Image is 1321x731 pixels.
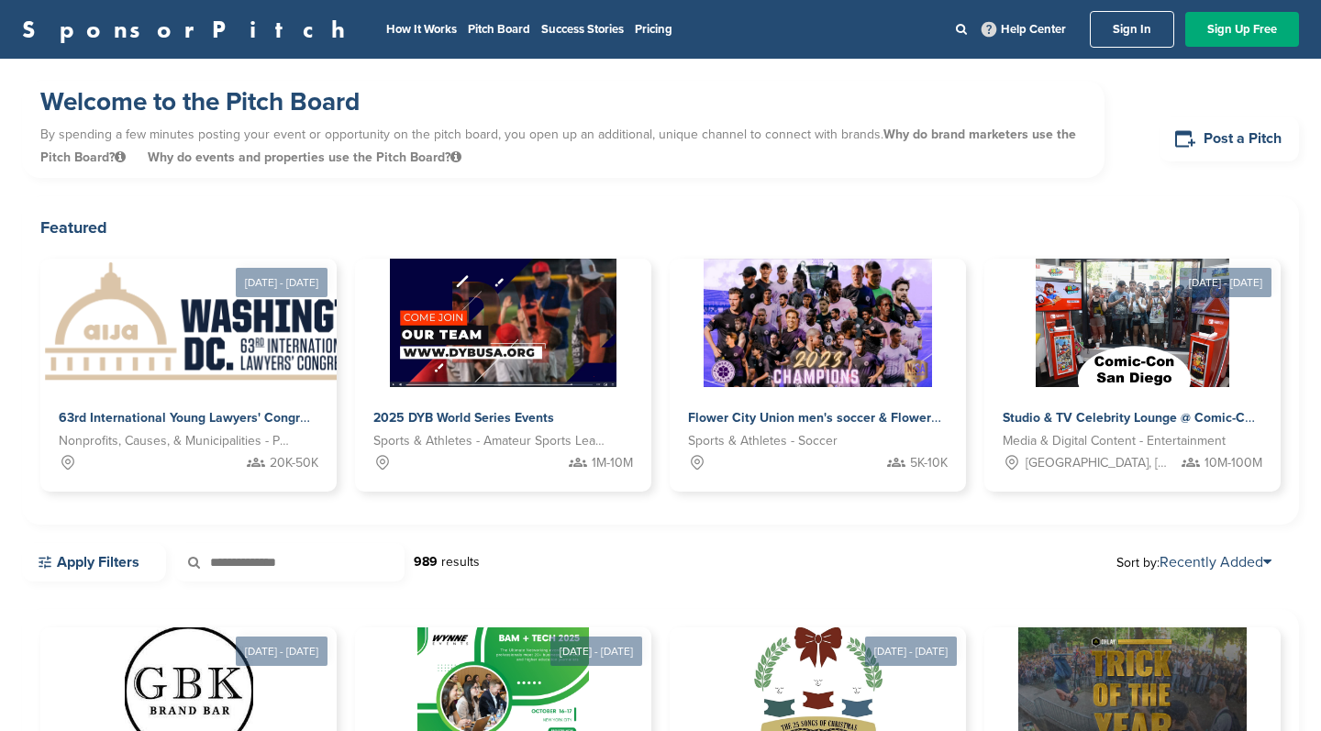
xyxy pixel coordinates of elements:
span: Why do events and properties use the Pitch Board? [148,150,461,165]
img: Sponsorpitch & [390,259,616,387]
p: By spending a few minutes posting your event or opportunity on the pitch board, you open up an ad... [40,118,1086,173]
span: Sports & Athletes - Soccer [688,431,838,451]
div: [DATE] - [DATE] [236,637,327,666]
span: Nonprofits, Causes, & Municipalities - Professional Development [59,431,291,451]
a: Sign In [1090,11,1174,48]
a: Sign Up Free [1185,12,1299,47]
span: Sort by: [1116,555,1271,570]
a: Sponsorpitch & Flower City Union men's soccer & Flower City 1872 women's soccer Sports & Athletes... [670,259,966,492]
span: results [441,554,480,570]
span: Sports & Athletes - Amateur Sports Leagues [373,431,605,451]
span: Flower City Union men's soccer & Flower City 1872 women's soccer [688,410,1088,426]
a: Pitch Board [468,22,530,37]
a: Success Stories [541,22,624,37]
div: [DATE] - [DATE] [550,637,642,666]
span: 63rd International Young Lawyers' Congress [59,410,320,426]
a: Help Center [978,18,1070,40]
span: 10M-100M [1204,453,1262,473]
a: Pricing [635,22,672,37]
a: [DATE] - [DATE] Sponsorpitch & Studio & TV Celebrity Lounge @ Comic-Con [GEOGRAPHIC_DATA]. Over 3... [984,229,1281,492]
a: Post a Pitch [1160,116,1299,161]
img: Sponsorpitch & [1036,259,1228,387]
div: [DATE] - [DATE] [1180,268,1271,297]
div: [DATE] - [DATE] [865,637,957,666]
div: [DATE] - [DATE] [236,268,327,297]
span: [GEOGRAPHIC_DATA], [GEOGRAPHIC_DATA] [1026,453,1171,473]
a: Apply Filters [22,543,166,581]
h1: Welcome to the Pitch Board [40,85,1086,118]
a: SponsorPitch [22,17,357,41]
img: Sponsorpitch & [704,259,932,387]
span: 1M-10M [592,453,633,473]
a: How It Works [386,22,457,37]
span: 5K-10K [910,453,948,473]
strong: 989 [414,554,438,570]
a: Recently Added [1160,553,1271,571]
span: 2025 DYB World Series Events [373,410,554,426]
a: Sponsorpitch & 2025 DYB World Series Events Sports & Athletes - Amateur Sports Leagues 1M-10M [355,259,651,492]
img: Sponsorpitch & [40,259,405,387]
span: 20K-50K [270,453,318,473]
h2: Featured [40,215,1281,240]
span: Media & Digital Content - Entertainment [1003,431,1226,451]
a: [DATE] - [DATE] Sponsorpitch & 63rd International Young Lawyers' Congress Nonprofits, Causes, & M... [40,229,337,492]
